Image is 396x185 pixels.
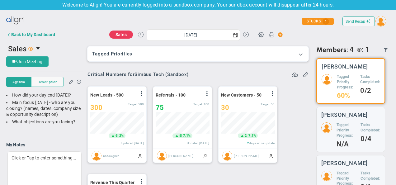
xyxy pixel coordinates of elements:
span: Simbus Tech (Sandbox) [134,72,189,77]
button: Back to My Dashboard [6,28,55,41]
span: New Customers - 50 [221,93,262,97]
h5: Tagged Priority Progress: [337,122,356,138]
span: Agenda [12,79,25,85]
span: Sales [115,32,127,37]
div: Critical Numbers for [87,72,190,77]
div: Harish Kumar is a Viewer. [354,45,370,54]
span: Huddle Settings [255,28,267,40]
span: 500 [138,102,144,106]
span: select [231,30,240,40]
img: Katie Williams [157,151,167,161]
span: Print Huddle [269,31,274,40]
img: 209440.Person.photo [321,171,332,181]
img: Unassigned [92,151,101,161]
span: days since update [249,141,275,145]
h3: Tagged Priorities [92,51,304,57]
span: select [33,43,44,54]
span: Refresh Data [292,71,298,77]
span: Unassigned [103,154,120,158]
span: Updated [DATE] [187,141,209,145]
span: : [362,45,364,53]
button: Send Recap [342,17,375,26]
h5: Tagged Priority Progress: [337,74,356,90]
span: Action Button [275,31,283,39]
span: Revenue This Quarter [90,180,134,185]
h5: Tasks Completed: [361,122,380,133]
span: 2 [245,133,247,138]
span: Filter Updated Members [383,47,388,52]
h4: 0/4 [361,136,380,142]
span: Manually Updated [138,153,143,158]
span: Target: [194,102,203,106]
img: 209439.Person.photo [321,122,332,133]
span: Manually Updated [268,153,273,158]
span: 100 [204,102,209,106]
span: Edit or Add Critical Numbers [302,71,309,77]
div: STUCKS [302,18,334,25]
span: 300 [90,104,102,111]
img: align-logo.svg [6,14,24,27]
div: Back to My Dashboard [11,32,55,37]
span: 7.1% [249,134,256,138]
span: 30 [221,104,229,111]
span: Manually Updated [203,153,208,158]
h4: N/A [337,141,356,147]
button: Agenda [6,77,31,87]
span: 4 [350,45,354,54]
h4: 0/2 [360,88,380,93]
h5: Tasks Completed: [360,74,380,85]
h5: Tasks Completed: [361,171,380,181]
button: Description [31,77,64,87]
span: | [181,134,182,138]
div: What objections are you facing? [6,119,83,125]
span: Members: [316,45,348,54]
span: Viewer [28,46,33,51]
span: 5 [179,133,181,138]
span: New Leads - 500 [90,93,124,97]
span: | [247,134,247,138]
img: 209012.Person.photo [375,16,386,26]
h3: [PERSON_NAME] [321,112,368,118]
span: 7.1% [183,134,191,138]
span: Referrals - 100 [156,93,186,97]
span: Join Meeting [17,59,42,64]
span: 1 [323,18,329,25]
span: 1 [365,45,370,53]
img: 209438.Person.photo [322,74,332,85]
span: | [117,134,118,138]
span: Send Recap [346,19,365,24]
span: Target: [261,102,270,106]
span: Sales [8,45,26,53]
span: [PERSON_NAME] [234,154,259,158]
span: Updated [DATE] [121,141,144,145]
div: How did your day end [DATE]? [6,92,83,98]
span: 75 [156,104,164,111]
span: 2% [119,134,124,138]
span: 2 [247,141,249,145]
h3: [PERSON_NAME] [322,64,368,69]
span: 6 [115,133,117,138]
h4: My Notes [6,142,83,148]
div: Main focus [DATE] - who are you closing? (names, dates, company size & opportunity description) [6,100,83,117]
img: Miguel Cabrera [222,151,232,161]
h3: [PERSON_NAME] [321,160,368,166]
span: 50 [271,102,275,106]
h4: 60% [337,93,356,98]
span: Description [38,79,57,85]
span: Target: [128,102,138,106]
button: Join Meeting [6,56,49,67]
span: [PERSON_NAME] [168,154,193,158]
